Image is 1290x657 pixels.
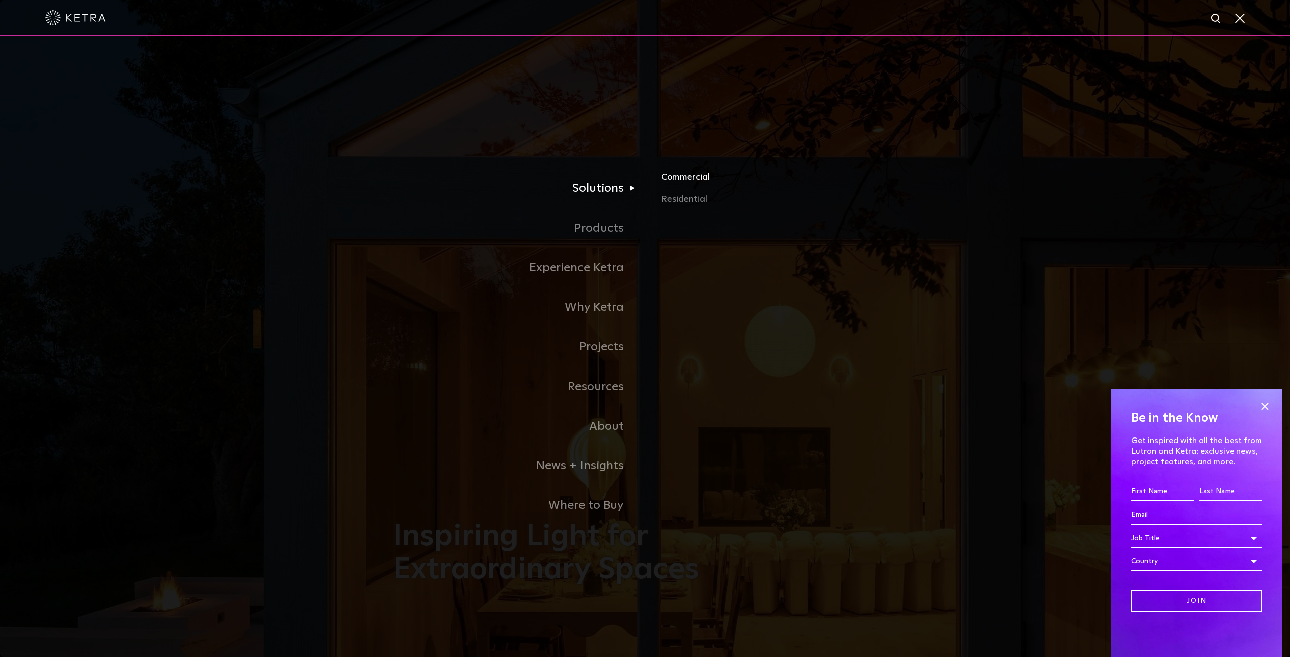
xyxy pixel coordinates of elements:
[1131,435,1262,467] p: Get inspired with all the best from Lutron and Ketra: exclusive news, project features, and more.
[393,486,645,526] a: Where to Buy
[393,169,897,526] div: Navigation Menu
[393,248,645,288] a: Experience Ketra
[393,208,645,248] a: Products
[1131,529,1262,548] div: Job Title
[393,327,645,367] a: Projects
[393,446,645,486] a: News + Insights
[661,192,897,207] a: Residential
[393,169,645,208] a: Solutions
[1131,552,1262,571] div: Country
[393,287,645,327] a: Why Ketra
[661,170,897,192] a: Commercial
[45,10,106,25] img: ketra-logo-2019-white
[393,367,645,407] a: Resources
[1210,13,1223,25] img: search icon
[1131,409,1262,428] h4: Be in the Know
[393,407,645,447] a: About
[1131,482,1194,501] input: First Name
[1199,482,1262,501] input: Last Name
[1131,505,1262,525] input: Email
[1131,590,1262,612] input: Join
